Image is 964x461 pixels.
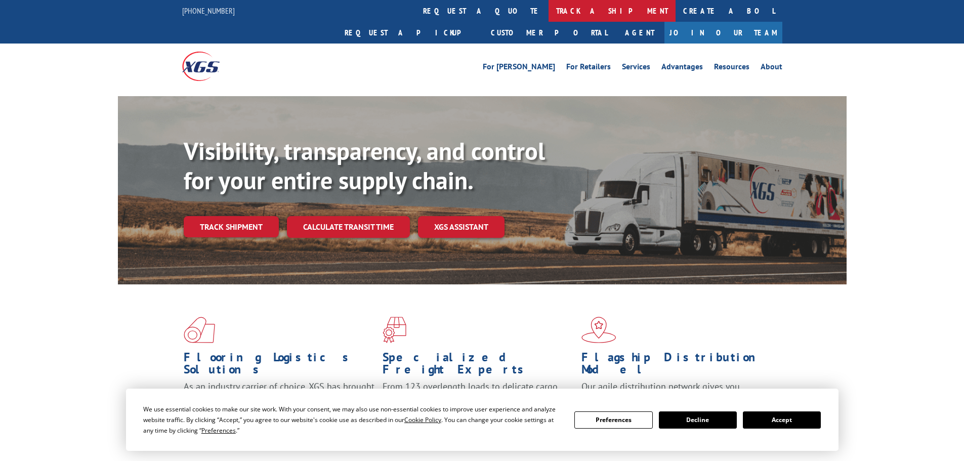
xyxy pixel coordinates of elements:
a: XGS ASSISTANT [418,216,505,238]
a: Request a pickup [337,22,483,44]
a: Track shipment [184,216,279,237]
p: From 123 overlength loads to delicate cargo, our experienced staff knows the best way to move you... [383,381,574,426]
span: As an industry carrier of choice, XGS has brought innovation and dedication to flooring logistics... [184,381,374,416]
button: Accept [743,411,821,429]
a: [PHONE_NUMBER] [182,6,235,16]
h1: Specialized Freight Experts [383,351,574,381]
a: Join Our Team [664,22,782,44]
h1: Flooring Logistics Solutions [184,351,375,381]
b: Visibility, transparency, and control for your entire supply chain. [184,135,545,196]
img: xgs-icon-flagship-distribution-model-red [581,317,616,343]
a: About [761,63,782,74]
h1: Flagship Distribution Model [581,351,773,381]
a: For [PERSON_NAME] [483,63,555,74]
a: For Retailers [566,63,611,74]
a: Advantages [661,63,703,74]
a: Services [622,63,650,74]
img: xgs-icon-focused-on-flooring-red [383,317,406,343]
a: Customer Portal [483,22,615,44]
span: Preferences [201,426,236,435]
div: We use essential cookies to make our site work. With your consent, we may also use non-essential ... [143,404,562,436]
img: xgs-icon-total-supply-chain-intelligence-red [184,317,215,343]
a: Agent [615,22,664,44]
span: Cookie Policy [404,415,441,424]
button: Decline [659,411,737,429]
span: Our agile distribution network gives you nationwide inventory management on demand. [581,381,768,404]
a: Calculate transit time [287,216,410,238]
button: Preferences [574,411,652,429]
div: Cookie Consent Prompt [126,389,839,451]
a: Resources [714,63,749,74]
